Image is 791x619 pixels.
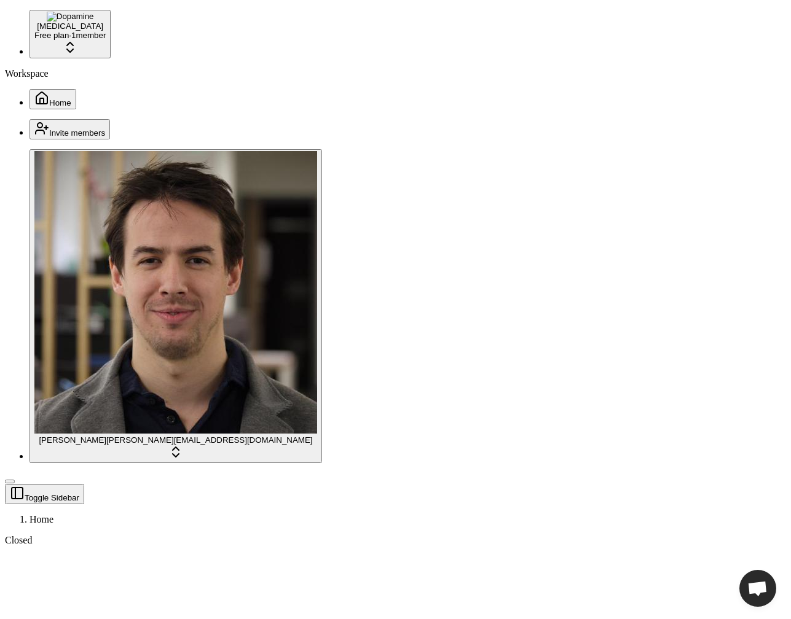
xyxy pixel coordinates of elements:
button: Invite members [30,119,110,139]
img: Jonathan Beurel [34,151,317,434]
div: Workspace [5,68,786,79]
button: Toggle Sidebar [5,484,84,504]
a: Home [30,97,76,107]
span: Closed [5,535,32,545]
button: Home [30,89,76,109]
span: Toggle Sidebar [25,493,79,502]
div: Free plan · 1 member [34,31,106,40]
button: Jonathan Beurel[PERSON_NAME][PERSON_NAME][EMAIL_ADDRESS][DOMAIN_NAME] [30,149,322,463]
span: Home [49,98,71,107]
a: Invite members [30,127,110,138]
span: [PERSON_NAME][EMAIL_ADDRESS][DOMAIN_NAME] [106,435,313,445]
span: [PERSON_NAME] [39,435,106,445]
span: Invite members [49,128,105,138]
nav: breadcrumb [5,514,786,525]
button: Dopamine[MEDICAL_DATA]Free plan·1member [30,10,111,58]
span: Home [30,514,53,524]
button: Toggle Sidebar [5,480,15,483]
img: Dopamine [47,12,94,21]
div: Open chat [739,570,776,607]
div: [MEDICAL_DATA] [34,21,106,31]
